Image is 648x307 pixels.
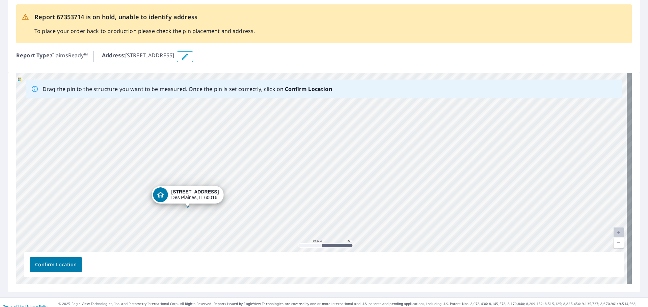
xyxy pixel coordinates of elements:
div: Des Plaines, IL 60016 [171,189,219,201]
strong: [STREET_ADDRESS] [171,189,219,194]
a: Current Level 20, Zoom Out [614,238,624,248]
b: Report Type [16,52,50,59]
a: Current Level 20, Zoom In Disabled [614,227,624,238]
p: Report 67353714 is on hold, unable to identify address [34,12,255,22]
p: : [STREET_ADDRESS] [102,51,174,62]
button: Confirm Location [30,257,82,272]
span: Confirm Location [35,260,77,269]
p: Drag the pin to the structure you want to be measured. Once the pin is set correctly, click on [43,85,332,93]
p: : ClaimsReady™ [16,51,88,62]
b: Address [102,52,124,59]
b: Confirm Location [285,85,332,93]
p: To place your order back to production please check the pin placement and address. [34,27,255,35]
div: Dropped pin, building 1, Residential property, 1020 W Grant Ave Des Plaines, IL 60016 [152,186,224,207]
